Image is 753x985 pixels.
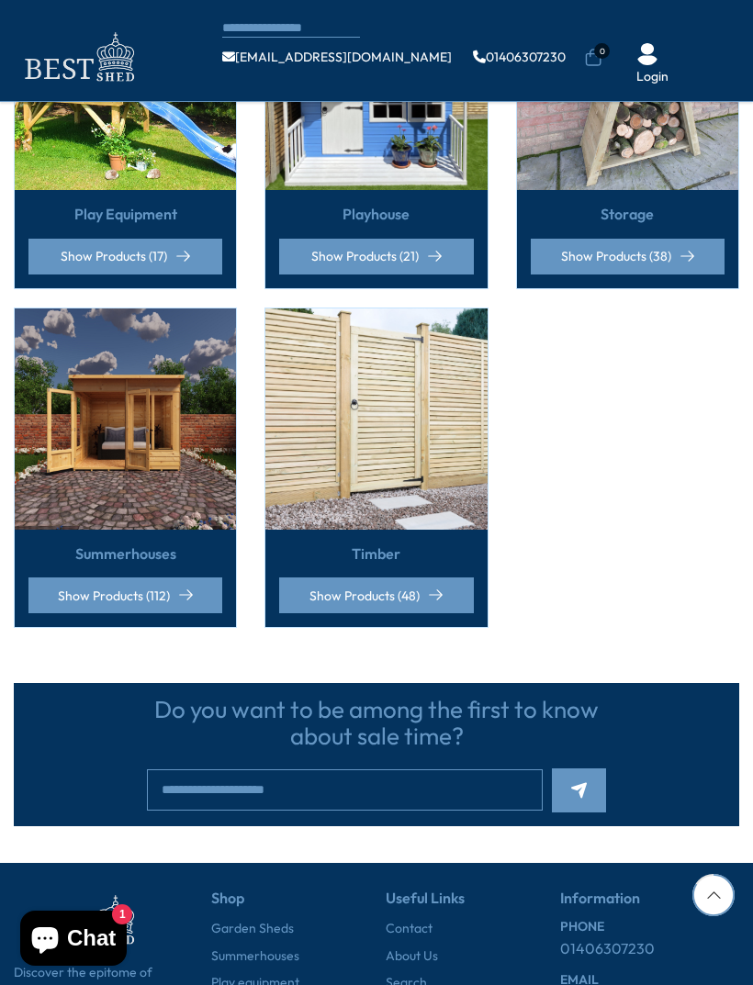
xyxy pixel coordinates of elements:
[352,543,400,564] a: Timber
[147,697,606,749] h3: Do you want to be among the first to know about sale time?
[222,50,452,63] a: [EMAIL_ADDRESS][DOMAIN_NAME]
[75,543,176,564] a: Summerhouses
[14,28,142,87] img: logo
[211,890,363,921] h5: Shop
[636,68,669,86] a: Login
[584,49,602,67] a: 0
[279,577,473,613] a: Show Products (48)
[601,204,654,224] a: Storage
[15,308,236,530] img: Summerhouses
[560,890,739,921] h5: Information
[560,920,739,934] h6: PHONE
[28,239,222,274] a: Show Products (17)
[74,204,177,224] a: Play Equipment
[386,947,438,966] a: About Us
[28,577,222,613] a: Show Products (112)
[279,239,473,274] a: Show Products (21)
[531,239,725,274] a: Show Products (38)
[343,204,410,224] a: Playhouse
[15,911,132,970] inbox-online-store-chat: Shopify online store chat
[211,920,294,938] a: Garden Sheds
[636,43,658,65] img: User Icon
[265,308,487,530] img: Timber
[211,947,299,966] a: Summerhouses
[386,890,537,921] h5: Useful Links
[552,768,606,812] button: Subscribe
[594,43,610,59] span: 0
[386,920,433,938] a: Contact
[560,938,655,958] a: 01406307230
[473,50,566,63] a: 01406307230
[14,890,142,950] img: footer-logo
